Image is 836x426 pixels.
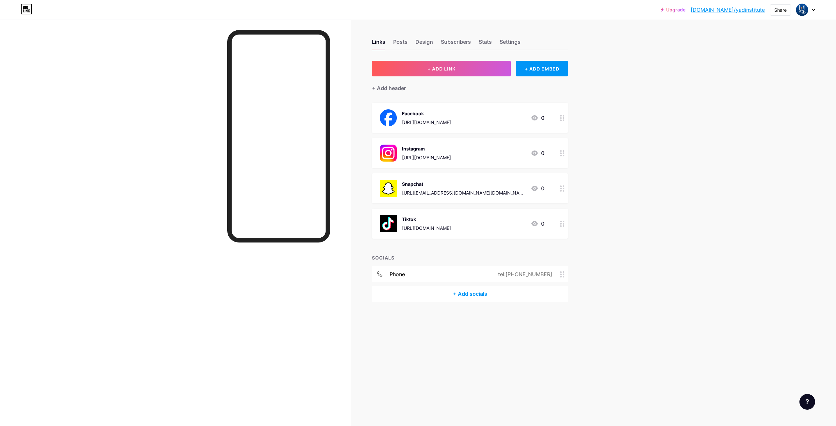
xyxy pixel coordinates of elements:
img: Tiktok [380,215,397,232]
div: phone [390,270,405,278]
div: Subscribers [441,38,471,50]
div: Share [774,7,787,13]
div: [URL][DOMAIN_NAME] [402,225,451,231]
img: Instagram [380,145,397,162]
img: Snapchat [380,180,397,197]
div: + Add header [372,84,406,92]
div: SOCIALS [372,254,568,261]
div: 0 [531,149,544,157]
div: Facebook [402,110,451,117]
div: Design [415,38,433,50]
div: Settings [500,38,521,50]
div: Links [372,38,385,50]
div: + ADD EMBED [516,61,568,76]
div: 0 [531,220,544,228]
div: [URL][DOMAIN_NAME] [402,154,451,161]
div: Snapchat [402,181,525,187]
div: Instagram [402,145,451,152]
div: tel:[PHONE_NUMBER] [488,270,560,278]
div: [URL][EMAIL_ADDRESS][DOMAIN_NAME][DOMAIN_NAME] [402,189,525,196]
a: [DOMAIN_NAME]/yadinstitute [691,6,765,14]
div: Tiktok [402,216,451,223]
img: Yad Institute [796,4,808,16]
div: + Add socials [372,286,568,302]
div: 0 [531,184,544,192]
a: Upgrade [661,7,685,12]
div: 0 [531,114,544,122]
span: + ADD LINK [427,66,456,71]
img: Facebook [380,109,397,126]
div: [URL][DOMAIN_NAME] [402,119,451,126]
div: Stats [479,38,492,50]
div: Posts [393,38,408,50]
button: + ADD LINK [372,61,511,76]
